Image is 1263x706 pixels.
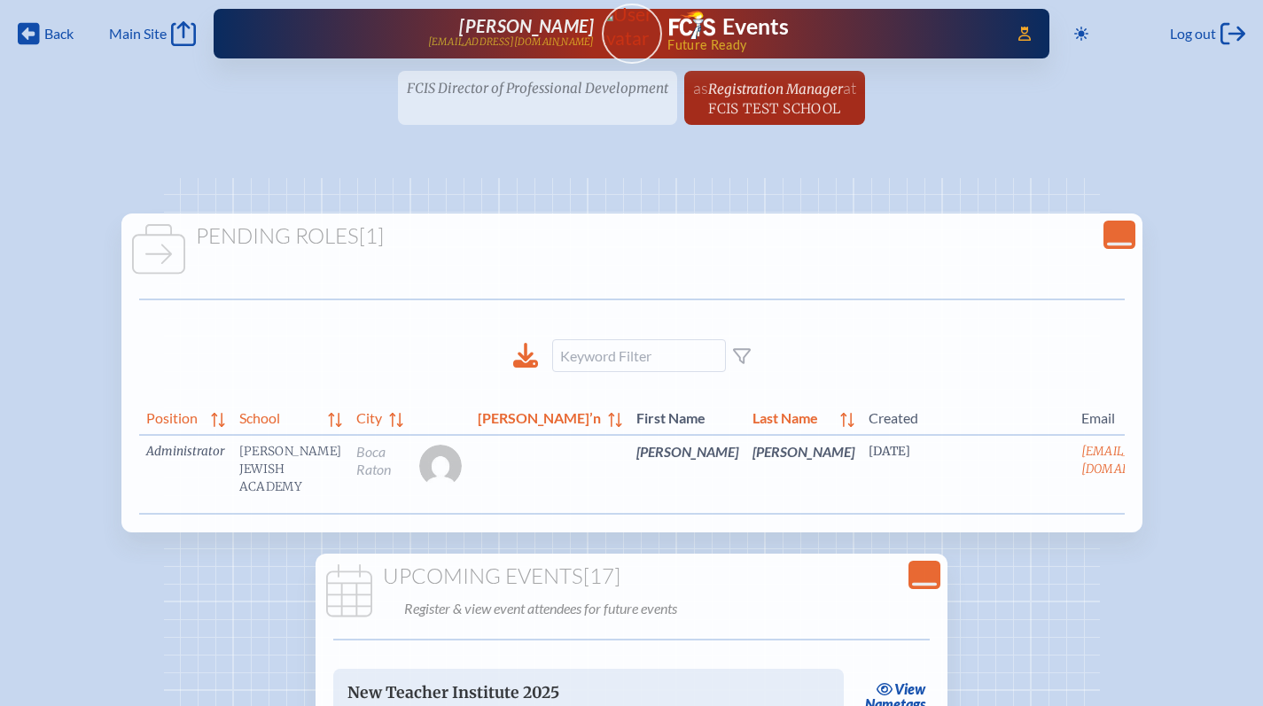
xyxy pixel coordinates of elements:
a: Main Site [109,21,196,46]
span: School [239,406,321,427]
span: Log out [1170,25,1216,43]
img: User Avatar [594,3,669,50]
span: view [894,680,925,697]
p: Register & view event attendees for future events [404,596,938,621]
h1: Events [722,16,789,38]
h1: Pending Roles [129,224,1135,249]
div: Download to CSV [513,343,538,369]
span: Last Name [752,406,833,427]
span: Main Site [109,25,167,43]
span: [PERSON_NAME]’n [478,406,601,427]
td: [PERSON_NAME] Jewish Academy [232,435,349,514]
a: [PERSON_NAME][EMAIL_ADDRESS][DOMAIN_NAME] [270,16,595,51]
img: Florida Council of Independent Schools [669,11,715,39]
a: asRegistration ManageratFCIS Test School [686,71,863,125]
span: New Teacher Institute 2025 [347,683,559,702]
span: [1] [359,222,384,249]
td: Boca Raton [349,435,410,514]
td: [PERSON_NAME] [745,435,861,514]
td: [PERSON_NAME] [629,435,745,514]
span: [17] [583,562,620,589]
span: [PERSON_NAME] [459,15,594,36]
span: Registration Manager [708,81,843,97]
span: First Name [636,406,738,427]
div: FCIS Events — Future ready [669,11,994,51]
a: [EMAIL_ADDRESS][DOMAIN_NAME] [1081,444,1184,477]
input: Keyword Filter [552,339,726,372]
span: FCIS Test School [708,100,840,117]
h1: Upcoming Events [323,564,941,589]
span: Email [1081,406,1184,427]
a: User Avatar [602,4,662,64]
span: as [693,78,708,97]
span: Back [44,25,74,43]
span: City [356,406,382,427]
span: Created [869,406,1067,427]
td: [DATE] [861,435,1074,514]
span: at [843,78,856,97]
span: Position [146,406,204,427]
a: FCIS LogoEvents [669,11,789,43]
span: Future Ready [667,39,993,51]
p: [EMAIL_ADDRESS][DOMAIN_NAME] [428,36,595,48]
td: Administrator [139,435,232,514]
img: Gravatar [419,445,462,487]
